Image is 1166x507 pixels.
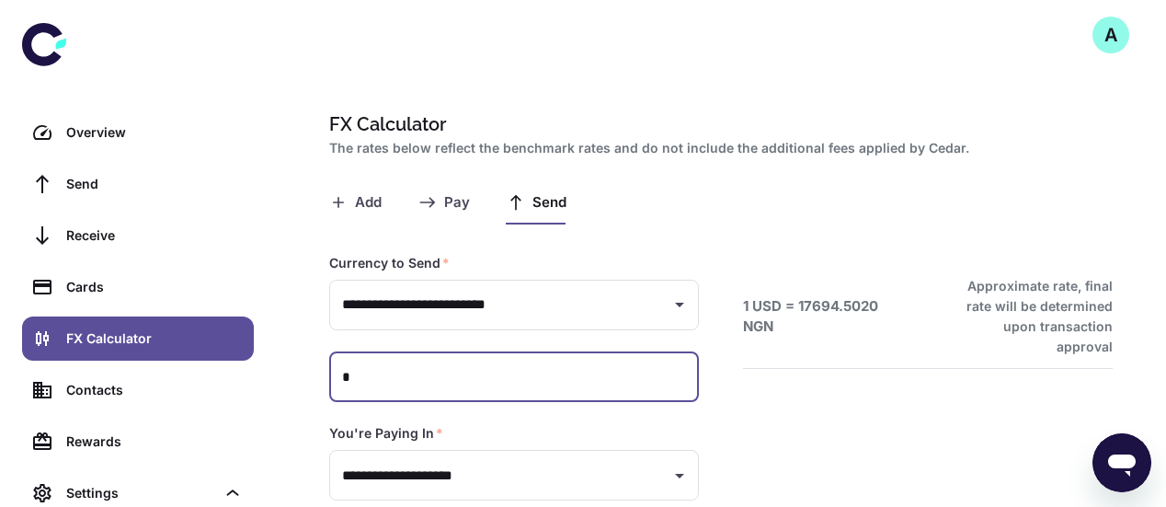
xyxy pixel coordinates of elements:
[329,110,1105,138] h1: FX Calculator
[329,424,443,443] label: You're Paying In
[66,277,243,297] div: Cards
[66,432,243,452] div: Rewards
[66,174,243,194] div: Send
[1092,17,1129,53] button: A
[1092,433,1151,492] iframe: Button to launch messaging window
[22,265,254,309] a: Cards
[22,317,254,361] a: FX Calculator
[444,194,470,212] span: Pay
[329,254,450,272] label: Currency to Send
[532,194,566,212] span: Send
[66,225,243,246] div: Receive
[22,368,254,412] a: Contacts
[66,122,243,143] div: Overview
[22,420,254,464] a: Rewards
[667,463,692,489] button: Open
[355,194,382,212] span: Add
[22,162,254,206] a: Send
[66,328,243,349] div: FX Calculator
[946,276,1113,357] h6: Approximate rate, final rate will be determined upon transaction approval
[22,213,254,258] a: Receive
[66,483,215,503] div: Settings
[22,110,254,155] a: Overview
[743,296,909,338] h6: 1 USD = 17694.5020 NGN
[66,380,243,400] div: Contacts
[329,138,1105,158] h2: The rates below reflect the benchmark rates and do not include the additional fees applied by Cedar.
[667,292,692,317] button: Open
